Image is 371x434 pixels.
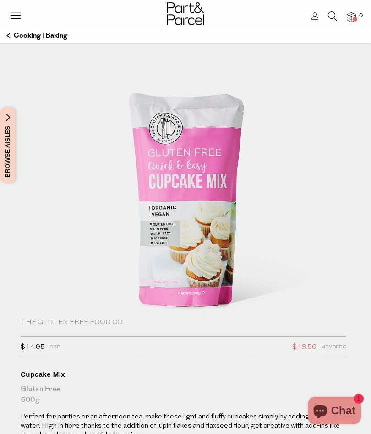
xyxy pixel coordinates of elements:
inbox-online-store-chat: Shopify online store chat [305,397,364,427]
span: RRP [49,342,60,353]
span: $14.95 [21,342,45,353]
a: 0 [347,12,356,22]
div: Cupcake Mix [21,370,346,379]
img: Part&Parcel [167,2,204,25]
span: 0 [357,12,365,20]
span: Members [321,342,346,353]
img: Cupcake Mix [48,42,323,366]
a: Cooking | Baking [6,28,67,43]
span: $13.50 [292,342,316,353]
span: Browse Aisles [3,107,13,183]
div: Gluten Free 500g [21,384,346,406]
div: The Gluten Free Food Co [21,318,346,327]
